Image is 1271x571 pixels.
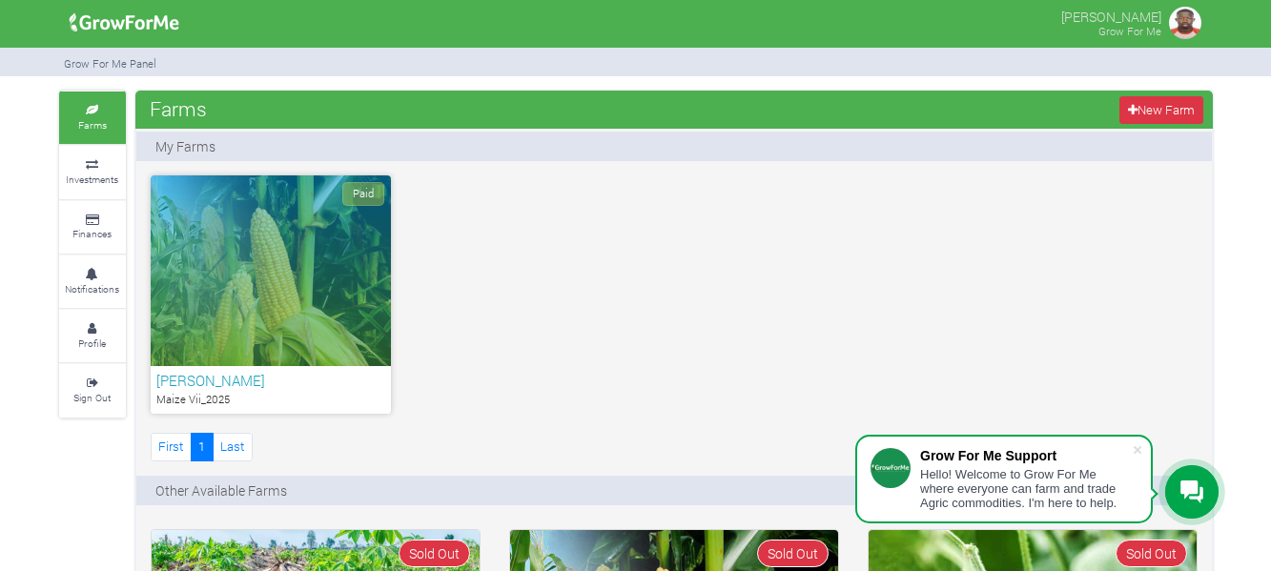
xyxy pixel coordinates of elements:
[151,433,253,460] nav: Page Navigation
[920,448,1132,463] div: Grow For Me Support
[59,201,126,254] a: Finances
[191,433,214,460] a: 1
[66,173,118,186] small: Investments
[59,92,126,144] a: Farms
[78,336,106,350] small: Profile
[1119,96,1202,124] a: New Farm
[920,467,1132,510] div: Hello! Welcome to Grow For Me where everyone can farm and trade Agric commodities. I'm here to help.
[73,391,111,404] small: Sign Out
[1166,4,1204,42] img: growforme image
[155,136,215,156] p: My Farms
[156,392,385,408] p: Maize Vii_2025
[64,56,156,71] small: Grow For Me Panel
[757,540,829,567] span: Sold Out
[1061,4,1161,27] p: [PERSON_NAME]
[72,227,112,240] small: Finances
[399,540,470,567] span: Sold Out
[342,182,384,206] span: Paid
[59,364,126,417] a: Sign Out
[213,433,253,460] a: Last
[65,282,119,296] small: Notifications
[1098,24,1161,38] small: Grow For Me
[151,175,391,414] a: Paid [PERSON_NAME] Maize Vii_2025
[151,433,192,460] a: First
[155,480,287,500] p: Other Available Farms
[78,118,107,132] small: Farms
[59,255,126,308] a: Notifications
[145,90,212,128] span: Farms
[63,4,186,42] img: growforme image
[59,310,126,362] a: Profile
[59,146,126,198] a: Investments
[156,372,385,389] h6: [PERSON_NAME]
[1116,540,1187,567] span: Sold Out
